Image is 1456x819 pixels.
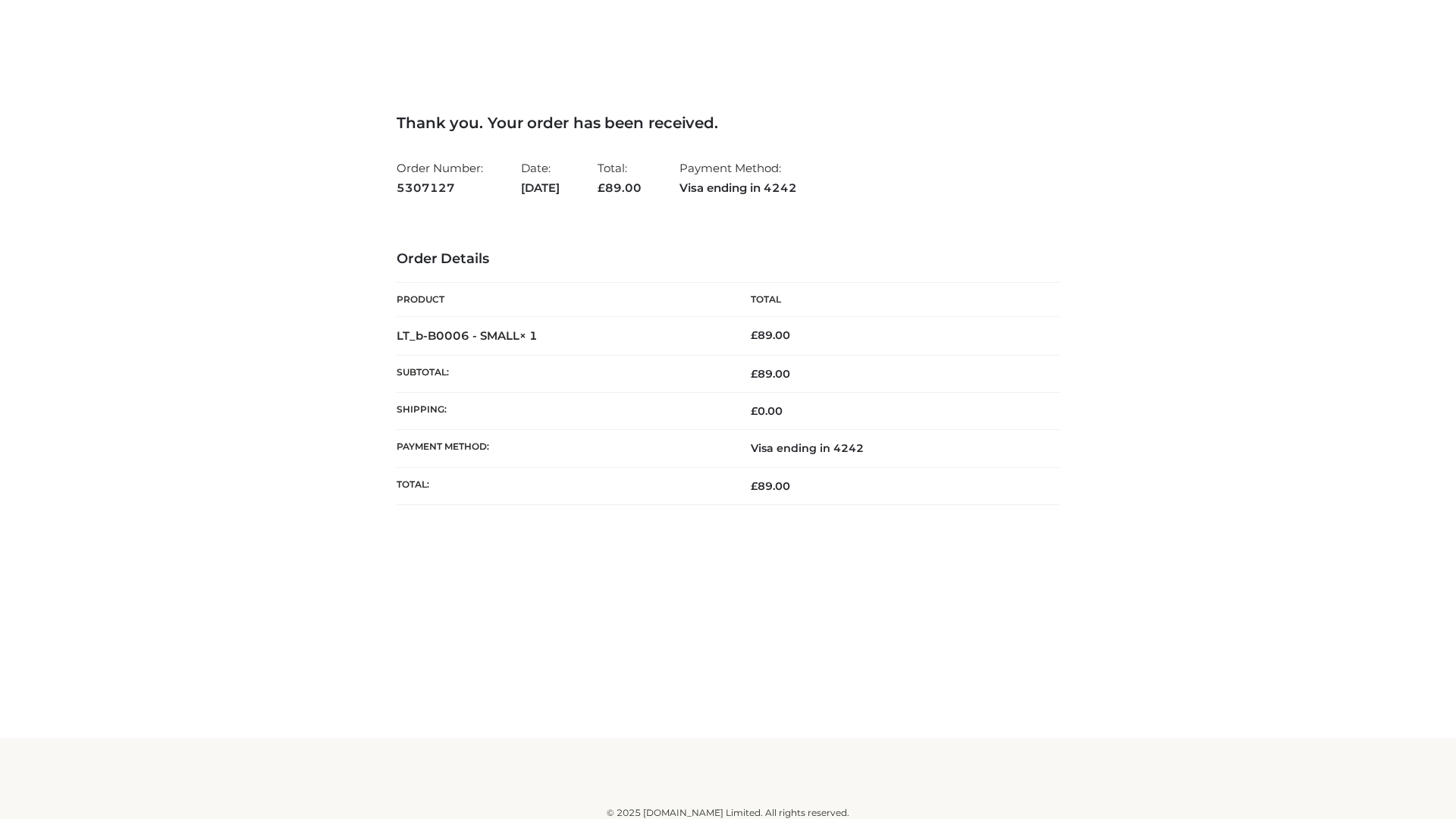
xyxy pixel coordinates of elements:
span: 89.00 [751,367,790,381]
span: 89.00 [751,479,790,493]
th: Payment method: [397,430,728,467]
li: Order Number: [397,155,483,201]
span: £ [598,180,605,195]
span: 89.00 [598,180,642,195]
li: Date: [521,155,560,201]
bdi: 0.00 [751,404,783,418]
span: £ [751,479,758,493]
strong: 5307127 [397,178,483,198]
strong: [DATE] [521,178,560,198]
li: Total: [598,155,642,201]
h3: Thank you. Your order has been received. [397,114,1059,132]
strong: × 1 [519,328,538,343]
th: Total: [397,467,728,504]
strong: LT_b-B0006 - SMALL [397,328,538,343]
li: Payment Method: [679,155,797,201]
th: Product [397,283,728,317]
th: Total [728,283,1059,317]
span: £ [751,404,758,418]
span: £ [751,328,758,342]
bdi: 89.00 [751,328,790,342]
span: £ [751,367,758,381]
th: Shipping: [397,393,728,430]
h3: Order Details [397,251,1059,268]
th: Subtotal: [397,355,728,392]
strong: Visa ending in 4242 [679,178,797,198]
td: Visa ending in 4242 [728,430,1059,467]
